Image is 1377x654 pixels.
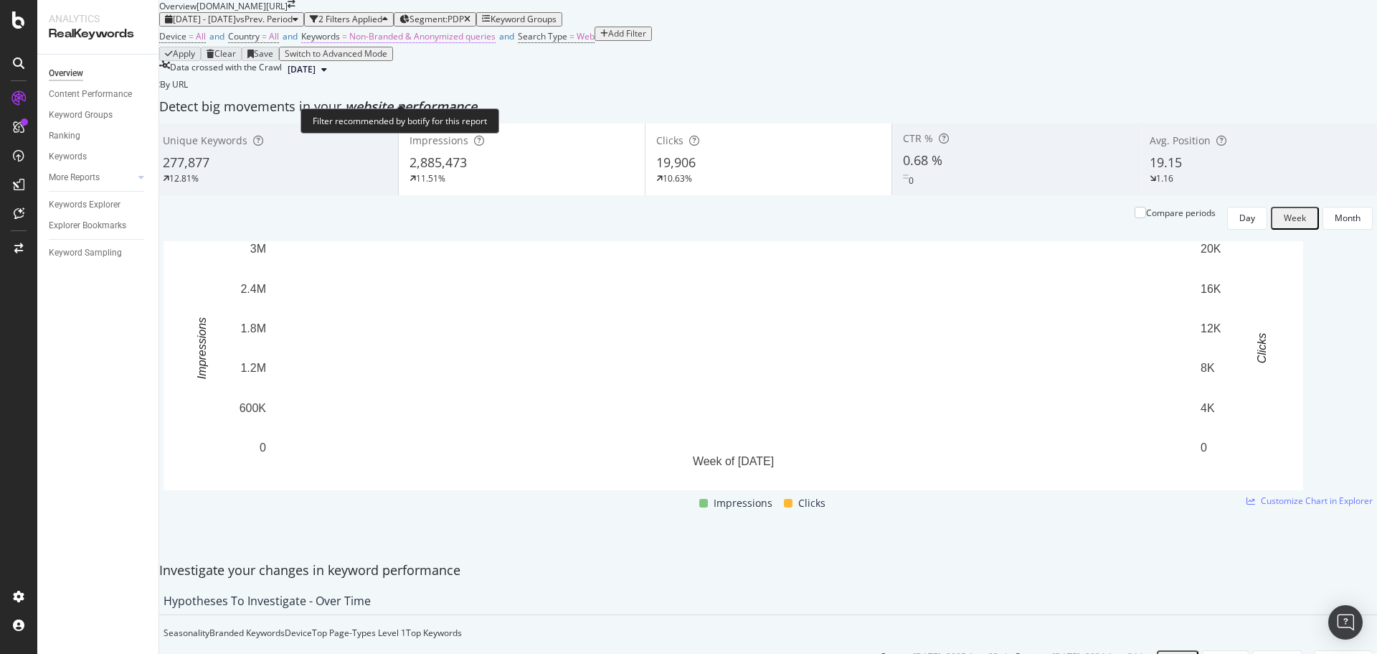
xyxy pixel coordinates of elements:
span: and [209,30,224,42]
button: Save [242,47,279,61]
div: Content Performance [49,87,132,102]
span: Country [228,30,260,42]
text: Clicks [1256,332,1268,363]
span: and [499,30,514,42]
div: 10.63% [663,172,692,184]
button: Keyword Groups [476,12,562,27]
span: Impressions [410,134,468,147]
div: Keywords [49,149,87,164]
div: Switch to Advanced Mode [285,49,387,59]
div: Hypotheses to Investigate - Over Time [164,594,371,608]
a: Ranking [49,129,148,144]
div: Device [285,627,312,639]
text: 12K [1201,322,1221,334]
div: Branded Keywords [209,627,285,639]
a: Keyword Sampling [49,246,148,261]
a: Content Performance [49,87,148,102]
div: Analytics [49,11,147,26]
img: Equal [903,174,909,179]
div: 1.16 [1156,172,1173,184]
span: 2,885,473 [410,154,467,171]
span: Web [577,30,595,42]
div: Month [1335,212,1361,224]
div: legacy label [152,78,188,90]
a: Keywords [49,149,148,164]
span: = [189,30,194,42]
button: 2 Filters Applied [304,12,394,27]
span: [DATE] - [DATE] [173,13,236,25]
span: 19,906 [656,154,696,171]
span: vs Prev. Period [236,13,293,25]
span: 19.15 [1150,154,1182,171]
div: 12.81% [169,172,199,184]
div: Keyword Sampling [49,246,122,261]
div: Explorer Bookmarks [49,218,126,233]
text: 0 [1201,442,1207,454]
div: Data crossed with the Crawl [170,61,282,78]
a: Keyword Groups [49,108,148,123]
a: Customize Chart in Explorer [1246,495,1373,507]
div: Save [254,49,273,59]
span: Keywords [301,30,340,42]
span: All [269,30,279,42]
div: Investigate your changes in keyword performance [159,561,1377,580]
div: Add Filter [608,29,646,39]
div: RealKeywords [49,26,147,42]
button: [DATE] - [DATE]vsPrev. Period [159,12,304,27]
span: website performance [345,98,477,115]
text: 2.4M [240,282,266,294]
div: 0 [909,174,914,187]
text: Impressions [196,317,208,378]
text: 1.2M [240,362,266,374]
span: Clicks [798,495,825,512]
div: Keywords Explorer [49,197,120,212]
button: Clear [201,47,242,61]
span: 0.68 % [903,151,942,169]
a: Explorer Bookmarks [49,218,148,233]
div: Overview [49,66,83,81]
div: Day [1239,212,1255,224]
button: Apply [159,47,201,61]
span: CTR % [903,131,933,145]
div: Ranking [49,129,80,144]
span: 2025 Aug. 17th [288,63,316,76]
div: Top Page-Types Level 1 [312,627,406,639]
svg: A chart. [164,241,1303,490]
div: Top Keywords [406,627,462,639]
button: Switch to Advanced Mode [279,47,393,61]
span: = [569,30,574,42]
a: Overview [49,66,148,81]
text: 0 [260,442,266,454]
button: Month [1322,207,1373,230]
div: Keyword Groups [49,108,113,123]
div: More Reports [49,170,100,185]
text: 1.8M [240,322,266,334]
button: Week [1271,207,1319,230]
div: Filter recommended by botify for this report [301,108,499,134]
div: Keyword Groups [491,14,557,24]
div: Apply [173,49,195,59]
div: Seasonality [164,627,209,639]
span: Clicks [656,134,683,147]
button: Segment:PDP [394,12,476,27]
span: All [196,30,206,42]
span: Non-Branded & Anonymized queries [349,30,496,42]
span: = [262,30,267,42]
a: More Reports [49,170,134,185]
div: Clear [214,49,236,59]
span: Device [159,30,186,42]
span: = [342,30,347,42]
span: Avg. Position [1150,134,1211,147]
text: 16K [1201,282,1221,294]
span: Search Type [518,30,567,42]
text: 3M [250,243,266,255]
span: 277,877 [163,154,209,171]
button: [DATE] [282,61,333,78]
text: 20K [1201,243,1221,255]
span: Impressions [714,495,772,512]
button: Add Filter [595,27,652,41]
div: Week [1284,213,1306,223]
text: 600K [240,401,267,414]
div: Open Intercom Messenger [1328,605,1363,640]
